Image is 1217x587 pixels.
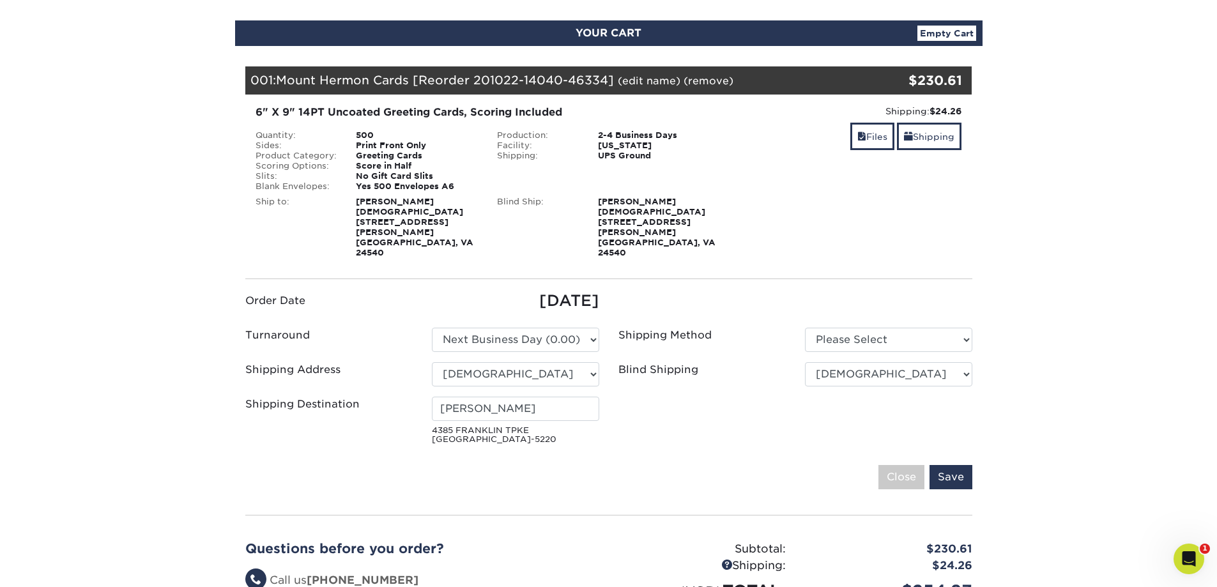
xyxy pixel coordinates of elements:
strong: $24.26 [930,106,961,116]
div: Yes 500 Envelopes A6 [346,181,487,192]
label: Blind Shipping [618,362,698,377]
small: 4385 FRANKLIN TPKE [GEOGRAPHIC_DATA]-5220 [432,426,599,445]
label: Shipping Address [245,362,341,377]
a: (edit name) [618,75,680,87]
label: Turnaround [245,328,310,343]
label: Shipping Destination [245,397,360,412]
input: Save [930,465,972,489]
strong: [PHONE_NUMBER] [307,574,418,586]
h2: Questions before you order? [245,541,599,556]
div: [DATE] [432,289,599,312]
div: Print Front Only [346,141,487,151]
a: Files [850,123,894,150]
div: Slits: [246,171,347,181]
div: Sides: [246,141,347,151]
div: Quantity: [246,130,347,141]
span: 1 [1200,544,1210,554]
div: Blank Envelopes: [246,181,347,192]
div: [US_STATE] [588,141,730,151]
div: 001: [245,66,851,95]
strong: [PERSON_NAME] [DEMOGRAPHIC_DATA] [STREET_ADDRESS][PERSON_NAME] [GEOGRAPHIC_DATA], VA 24540 [356,197,473,257]
div: UPS Ground [588,151,730,161]
div: Scoring Options: [246,161,347,171]
strong: [PERSON_NAME] [DEMOGRAPHIC_DATA] [STREET_ADDRESS][PERSON_NAME] [GEOGRAPHIC_DATA], VA 24540 [598,197,716,257]
div: $24.26 [795,558,982,574]
div: No Gift Card Slits [346,171,487,181]
div: Shipping: [609,558,795,574]
label: Order Date [245,293,305,309]
span: YOUR CART [576,27,641,39]
span: shipping [904,132,913,142]
a: Shipping [897,123,961,150]
span: files [857,132,866,142]
div: Facility: [487,141,588,151]
input: Close [878,465,924,489]
div: Production: [487,130,588,141]
a: (remove) [684,75,733,87]
div: Shipping: [739,105,962,118]
div: 500 [346,130,487,141]
div: $230.61 [795,541,982,558]
div: $230.61 [851,71,963,90]
div: Product Category: [246,151,347,161]
div: Greeting Cards [346,151,487,161]
div: Ship to: [246,197,347,258]
span: Mount Hermon Cards [Reorder 201022-14040-46334] [276,73,614,87]
a: Empty Cart [917,26,976,41]
div: Score in Half [346,161,487,171]
div: Shipping: [487,151,588,161]
iframe: Intercom live chat [1174,544,1204,574]
div: Blind Ship: [487,197,588,258]
div: 6" X 9" 14PT Uncoated Greeting Cards, Scoring Included [256,105,720,120]
div: 2-4 Business Days [588,130,730,141]
label: Shipping Method [618,328,712,343]
div: Subtotal: [609,541,795,558]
